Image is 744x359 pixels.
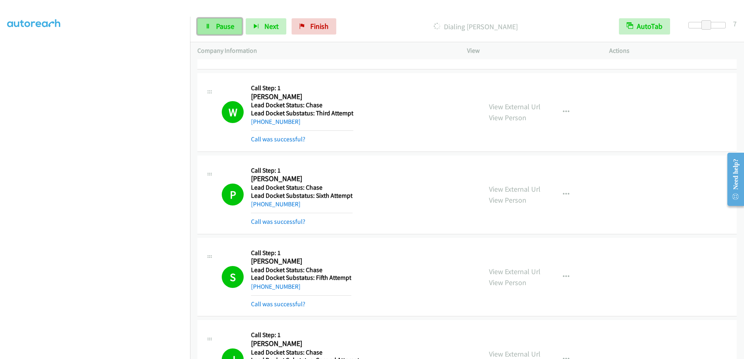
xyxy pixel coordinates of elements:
h5: Call Step: 1 [251,84,353,92]
h1: S [222,266,244,288]
a: View Person [489,113,526,122]
h5: Lead Docket Substatus: Sixth Attempt [251,192,353,200]
a: Pause [197,18,242,35]
h5: Call Step: 1 [251,331,359,339]
h5: Lead Docket Status: Chase [251,101,353,109]
h5: Call Step: 1 [251,249,351,257]
h2: [PERSON_NAME] [251,174,353,184]
h5: Lead Docket Status: Chase [251,348,359,357]
h5: Lead Docket Status: Chase [251,266,351,274]
a: Call was successful? [251,135,305,143]
h2: [PERSON_NAME] [251,257,351,266]
h2: [PERSON_NAME] [251,339,359,348]
h5: Lead Docket Substatus: Third Attempt [251,109,353,117]
a: View Person [489,278,526,287]
h2: [PERSON_NAME] [251,92,353,102]
h5: Lead Docket Substatus: Fifth Attempt [251,274,351,282]
p: Actions [609,46,737,56]
a: Call was successful? [251,218,305,225]
span: Finish [310,22,329,31]
h5: Call Step: 1 [251,167,353,175]
button: AutoTab [619,18,670,35]
a: [PHONE_NUMBER] [251,118,301,125]
p: Dialing [PERSON_NAME] [347,21,604,32]
a: View External Url [489,267,541,276]
a: View External Url [489,349,541,359]
span: Pause [216,22,234,31]
a: View External Url [489,184,541,194]
a: [PHONE_NUMBER] [251,283,301,290]
a: View External Url [489,102,541,111]
span: Next [264,22,279,31]
a: [PHONE_NUMBER] [251,200,301,208]
a: Finish [292,18,336,35]
p: View [467,46,595,56]
h1: W [222,101,244,123]
h5: Lead Docket Status: Chase [251,184,353,192]
p: Company Information [197,46,452,56]
a: Call was successful? [251,300,305,308]
a: View Person [489,195,526,205]
div: 7 [733,18,737,29]
iframe: Resource Center [720,147,744,212]
h1: P [222,184,244,205]
button: Next [246,18,286,35]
